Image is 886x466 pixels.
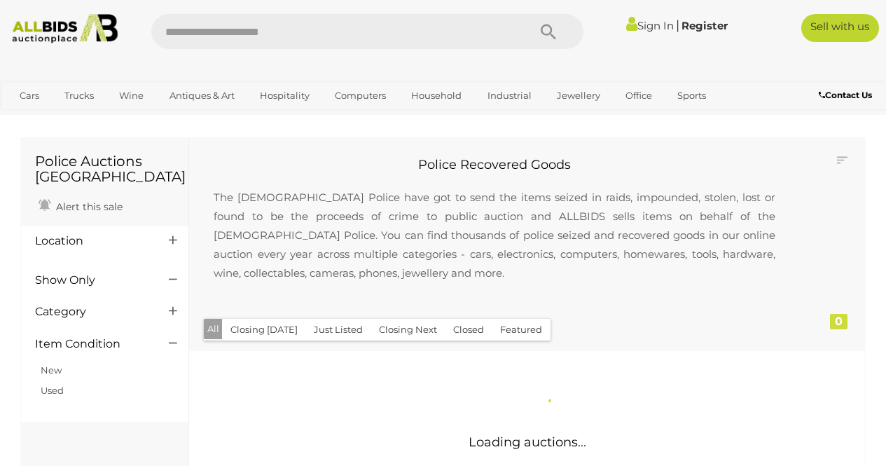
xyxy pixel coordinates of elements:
[326,84,395,107] a: Computers
[676,18,679,33] span: |
[53,200,123,213] span: Alert this sale
[200,174,789,296] p: The [DEMOGRAPHIC_DATA] Police have got to send the items seized in raids, impounded, stolen, lost...
[110,84,153,107] a: Wine
[445,319,492,341] button: Closed
[6,14,123,43] img: Allbids.com.au
[11,84,48,107] a: Cars
[204,319,223,339] button: All
[35,195,126,216] a: Alert this sale
[35,338,148,350] h4: Item Condition
[626,19,674,32] a: Sign In
[35,153,174,184] h1: Police Auctions [GEOGRAPHIC_DATA]
[801,14,879,42] a: Sell with us
[616,84,661,107] a: Office
[305,319,371,341] button: Just Listed
[668,84,715,107] a: Sports
[819,88,875,103] a: Contact Us
[478,84,541,107] a: Industrial
[251,84,319,107] a: Hospitality
[681,19,728,32] a: Register
[222,319,306,341] button: Closing [DATE]
[55,84,103,107] a: Trucks
[41,364,62,376] a: New
[513,14,583,49] button: Search
[371,319,445,341] button: Closing Next
[548,84,609,107] a: Jewellery
[469,434,586,450] span: Loading auctions...
[160,84,244,107] a: Antiques & Art
[402,84,471,107] a: Household
[35,306,148,318] h4: Category
[35,235,148,247] h4: Location
[35,274,148,287] h4: Show Only
[830,314,847,329] div: 0
[41,385,64,396] a: Used
[200,158,789,172] h2: Police Recovered Goods
[492,319,551,341] button: Featured
[11,107,128,130] a: [GEOGRAPHIC_DATA]
[819,90,872,100] b: Contact Us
